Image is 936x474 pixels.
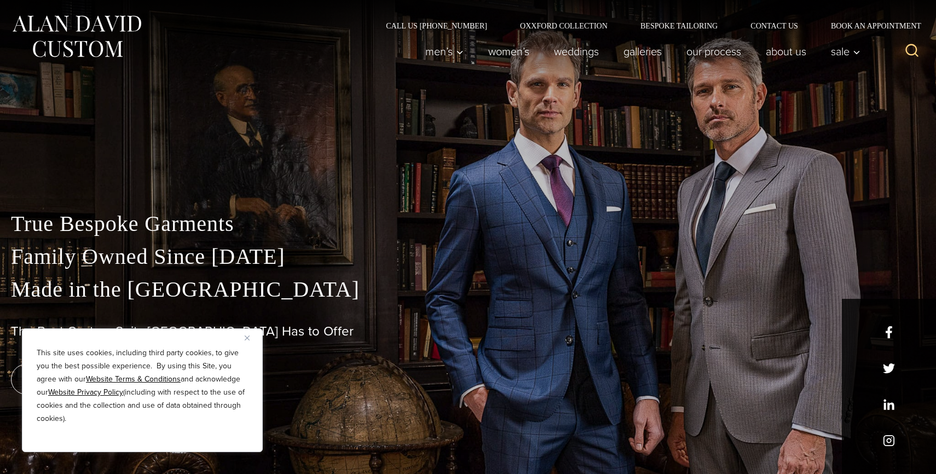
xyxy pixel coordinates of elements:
[413,41,866,62] nav: Primary Navigation
[86,373,181,385] a: Website Terms & Conditions
[11,364,164,395] a: book an appointment
[542,41,611,62] a: weddings
[611,41,674,62] a: Galleries
[11,323,925,339] h1: The Best Custom Suits [GEOGRAPHIC_DATA] Has to Offer
[674,41,754,62] a: Our Process
[425,46,464,57] span: Men’s
[754,41,819,62] a: About Us
[11,207,925,306] p: True Bespoke Garments Family Owned Since [DATE] Made in the [GEOGRAPHIC_DATA]
[476,41,542,62] a: Women’s
[504,22,624,30] a: Oxxford Collection
[369,22,504,30] a: Call Us [PHONE_NUMBER]
[814,22,925,30] a: Book an Appointment
[369,22,925,30] nav: Secondary Navigation
[11,12,142,61] img: Alan David Custom
[831,46,860,57] span: Sale
[245,336,250,340] img: Close
[899,38,925,65] button: View Search Form
[245,331,258,344] button: Close
[734,22,814,30] a: Contact Us
[37,346,248,425] p: This site uses cookies, including third party cookies, to give you the best possible experience. ...
[624,22,734,30] a: Bespoke Tailoring
[48,386,123,398] a: Website Privacy Policy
